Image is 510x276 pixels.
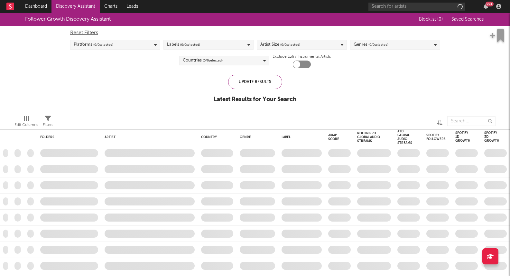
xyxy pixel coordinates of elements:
[228,75,282,89] div: Update Results
[426,133,446,141] div: Spotify Followers
[280,41,300,49] span: ( 0 / 0 selected)
[14,121,38,129] div: Edit Columns
[357,131,381,143] div: Rolling 7D Global Audio Streams
[203,57,223,64] span: ( 0 / 0 selected)
[486,2,494,6] div: 99 +
[484,4,488,9] button: 99+
[451,17,485,22] span: Saved Searches
[455,131,470,143] div: Spotify 1D Growth
[484,131,499,143] div: Spotify 3D Growth
[40,135,88,139] div: Folders
[105,135,191,139] div: Artist
[180,41,200,49] span: ( 0 / 0 selected)
[450,17,485,22] button: Saved Searches
[183,57,223,64] div: Countries
[43,113,53,132] div: Filters
[419,17,443,22] span: Blocklist
[25,15,111,23] div: Follower Growth Discovery Assistant
[240,135,272,139] div: Genre
[397,129,412,145] div: ATD Global Audio Streams
[437,17,443,22] span: ( 0 )
[14,113,38,132] div: Edit Columns
[201,135,230,139] div: Country
[214,96,296,103] div: Latest Results for Your Search
[93,41,113,49] span: ( 0 / 0 selected)
[368,41,388,49] span: ( 0 / 0 selected)
[260,41,300,49] div: Artist Size
[447,116,496,126] input: Search...
[273,53,331,61] label: Exclude Lofi / Instrumental Artists
[167,41,200,49] div: Labels
[43,121,53,129] div: Filters
[70,29,440,37] div: Reset Filters
[328,133,341,141] div: Jump Score
[74,41,113,49] div: Platforms
[282,135,319,139] div: Label
[354,41,388,49] div: Genres
[368,3,465,11] input: Search for artists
